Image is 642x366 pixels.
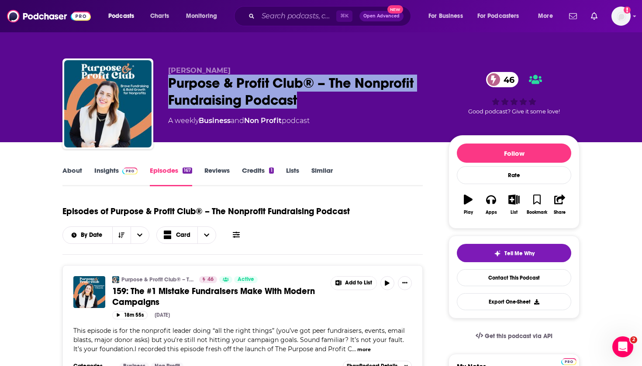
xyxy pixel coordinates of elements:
[73,327,405,353] span: This episode is for the nonprofit leader doing “all the right things” (you’ve got peer fundraiser...
[468,108,560,115] span: Good podcast? Give it some love!
[204,166,230,186] a: Reviews
[94,166,138,186] a: InsightsPodchaser Pro
[428,10,463,22] span: For Business
[457,166,571,184] div: Rate
[112,227,131,243] button: Sort Direction
[102,9,145,23] button: open menu
[242,166,273,186] a: Credits1
[398,276,412,290] button: Show More Button
[81,232,105,238] span: By Date
[63,232,112,238] button: open menu
[121,276,193,283] a: Purpose & Profit Club® – The Nonprofit Fundraising Podcast
[311,166,333,186] a: Similar
[145,9,174,23] a: Charts
[495,72,519,87] span: 46
[62,206,350,217] h1: Episodes of Purpose & Profit Club® – The Nonprofit Fundraising Podcast
[457,189,480,220] button: Play
[168,116,310,126] div: A weekly podcast
[186,10,217,22] span: Monitoring
[494,250,501,257] img: tell me why sparkle
[532,9,564,23] button: open menu
[485,332,552,340] span: Get this podcast via API
[525,189,548,220] button: Bookmark
[231,116,244,125] span: and
[269,168,273,174] div: 1
[62,166,82,186] a: About
[527,210,547,215] div: Bookmark
[549,189,571,220] button: Share
[258,9,336,23] input: Search podcasts, credits, & more...
[352,345,356,353] span: ...
[511,210,518,215] div: List
[242,6,419,26] div: Search podcasts, credits, & more...
[64,60,152,147] img: Purpose & Profit Club® – The Nonprofit Fundraising Podcast
[286,166,299,186] a: Lists
[472,9,532,23] button: open menu
[183,168,192,174] div: 167
[561,358,576,365] img: Podchaser Pro
[331,277,376,290] button: Show More Button
[538,10,553,22] span: More
[449,66,580,120] div: 46Good podcast? Give it some love!
[587,9,601,24] a: Show notifications dropdown
[168,66,231,75] span: [PERSON_NAME]
[345,280,372,286] span: Add to List
[150,166,192,186] a: Episodes167
[176,232,190,238] span: Card
[234,276,258,283] a: Active
[486,210,497,215] div: Apps
[156,226,217,244] button: Choose View
[457,293,571,310] button: Export One-Sheet
[112,286,315,308] span: 159: The #1 Mistake Fundraisers Make With Modern Campaigns
[122,168,138,174] img: Podchaser Pro
[503,189,525,220] button: List
[238,275,254,284] span: Active
[387,5,403,14] span: New
[199,116,231,125] a: Business
[112,311,148,319] button: 18m 55s
[457,144,571,163] button: Follow
[630,336,637,343] span: 2
[464,210,473,215] div: Play
[108,10,134,22] span: Podcasts
[207,275,214,284] span: 46
[7,8,91,24] img: Podchaser - Follow, Share and Rate Podcasts
[566,9,580,24] a: Show notifications dropdown
[611,7,631,26] img: User Profile
[457,269,571,286] a: Contact This Podcast
[336,10,352,22] span: ⌘ K
[131,227,149,243] button: open menu
[112,286,324,308] a: 159: The #1 Mistake Fundraisers Make With Modern Campaigns
[62,226,149,244] h2: Choose List sort
[112,276,119,283] img: Purpose & Profit Club® – The Nonprofit Fundraising Podcast
[457,244,571,262] button: tell me why sparkleTell Me Why
[363,14,400,18] span: Open Advanced
[611,7,631,26] button: Show profile menu
[477,10,519,22] span: For Podcasters
[469,325,559,347] a: Get this podcast via API
[155,312,170,318] div: [DATE]
[150,10,169,22] span: Charts
[624,7,631,14] svg: Add a profile image
[359,11,404,21] button: Open AdvancedNew
[554,210,566,215] div: Share
[611,7,631,26] span: Logged in as systemsteam
[357,346,371,353] button: more
[486,72,519,87] a: 46
[561,357,576,365] a: Pro website
[480,189,502,220] button: Apps
[199,276,217,283] a: 46
[612,336,633,357] iframe: Intercom live chat
[73,276,105,308] img: 159: The #1 Mistake Fundraisers Make With Modern Campaigns
[180,9,228,23] button: open menu
[244,116,282,125] a: Non Profit
[422,9,474,23] button: open menu
[504,250,535,257] span: Tell Me Why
